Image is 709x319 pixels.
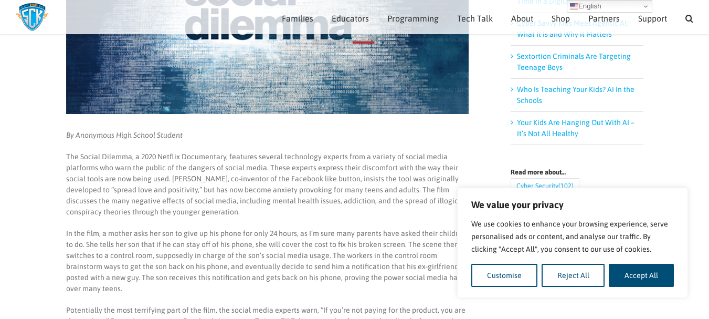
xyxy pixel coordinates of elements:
[511,14,533,23] span: About
[511,178,579,193] a: Cyber Security (102 items)
[638,14,667,23] span: Support
[517,52,631,71] a: Sextortion Criminals Are Targeting Teenage Boys
[542,264,605,287] button: Reject All
[66,228,469,294] p: In the film, a mother asks her son to give up his phone for only 24 hours, as I’m sure many paren...
[552,14,570,23] span: Shop
[517,19,628,38] a: Cyber Savvy Kids Meet Agentic AI: What It Is and Why It Matters
[387,14,439,23] span: Programming
[588,14,620,23] span: Partners
[609,264,674,287] button: Accept All
[16,3,49,32] img: Savvy Cyber Kids Logo
[457,14,493,23] span: Tech Talk
[66,131,183,139] em: By Anonymous High School Student
[471,218,674,255] p: We use cookies to enhance your browsing experience, serve personalised ads or content, and analys...
[471,199,674,211] p: We value your privacy
[570,2,578,11] img: en
[471,264,537,287] button: Customise
[282,14,313,23] span: Families
[517,118,634,138] a: Your Kids Are Hanging Out With AI – It’s Not All Healthy
[332,14,369,23] span: Educators
[558,179,574,193] span: (102)
[66,151,469,218] p: The Social Dilemma, a 2020 Netflix Documentary, features several technology experts from a variet...
[511,169,643,176] h4: Read more about…
[517,85,634,105] a: Who Is Teaching Your Kids? AI In the Schools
